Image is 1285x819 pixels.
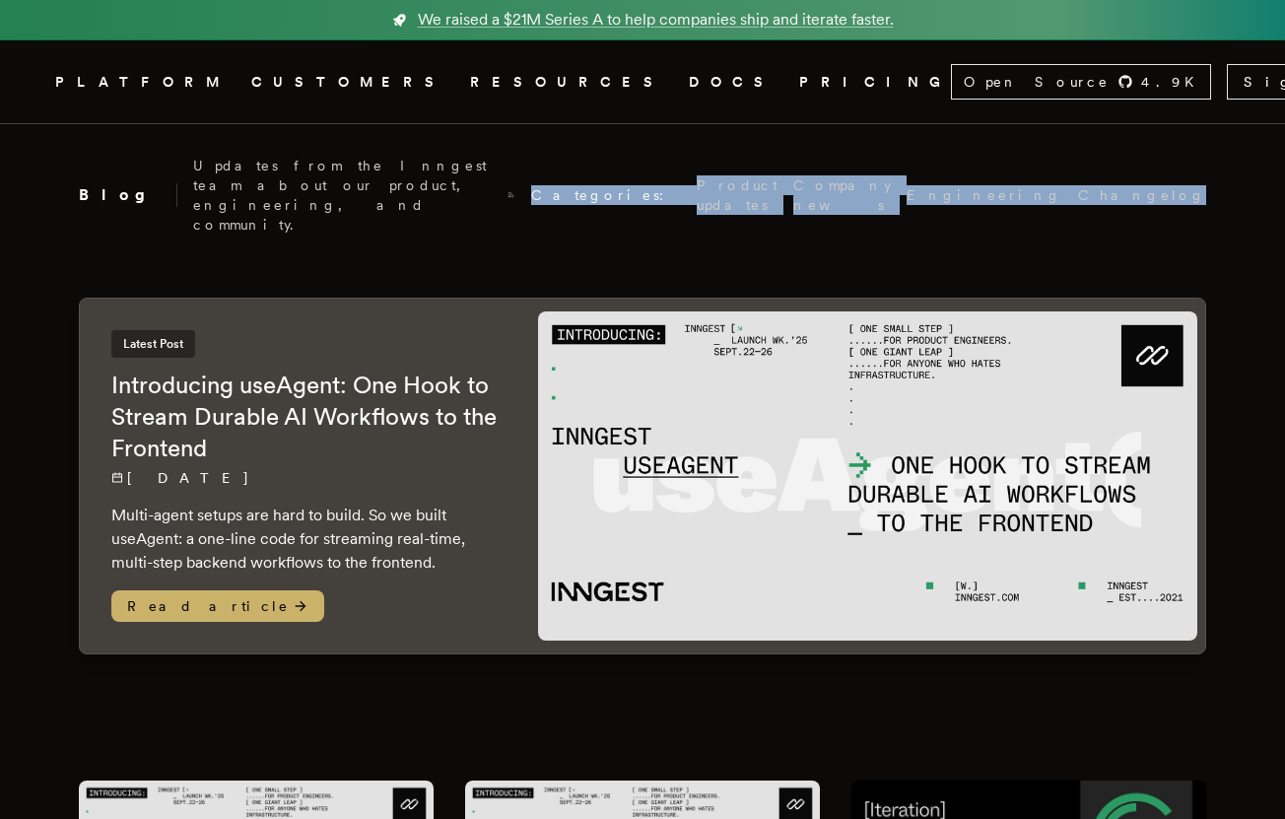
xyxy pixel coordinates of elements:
[55,70,228,95] button: PLATFORM
[470,70,665,95] button: RESOURCES
[251,70,446,95] a: CUSTOMERS
[799,70,951,95] a: PRICING
[111,370,499,464] h2: Introducing useAgent: One Hook to Stream Durable AI Workflows to the Frontend
[193,156,491,235] p: Updates from the Inngest team about our product, engineering, and community.
[697,175,778,215] a: Product updates
[538,311,1197,641] img: Featured image for Introducing useAgent: One Hook to Stream Durable AI Workflows to the Frontend ...
[79,183,177,207] h2: Blog
[1078,185,1206,205] a: Changelog
[111,590,324,622] span: Read article
[111,468,499,488] p: [DATE]
[1141,72,1206,92] span: 4.9 K
[111,330,195,358] span: Latest Post
[79,298,1206,654] a: Latest PostIntroducing useAgent: One Hook to Stream Durable AI Workflows to the Frontend[DATE] Mu...
[793,175,891,215] a: Company news
[418,8,894,32] span: We raised a $21M Series A to help companies ship and iterate faster.
[964,72,1110,92] span: Open Source
[907,185,1062,205] a: Engineering
[531,185,681,205] span: Categories:
[111,504,499,575] p: Multi-agent setups are hard to build. So we built useAgent: a one-line code for streaming real-ti...
[689,70,776,95] a: DOCS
